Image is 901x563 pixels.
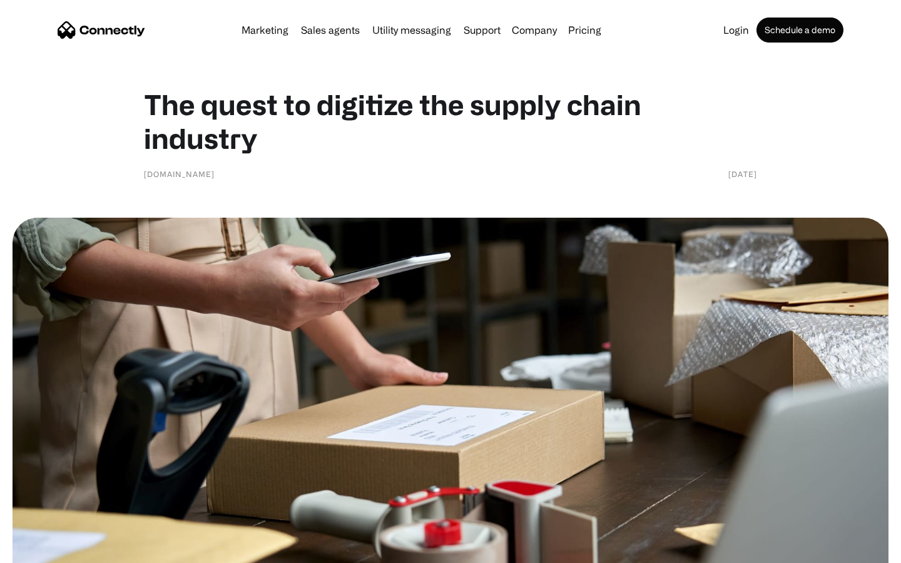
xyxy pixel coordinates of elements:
[296,25,365,35] a: Sales agents
[728,168,757,180] div: [DATE]
[459,25,506,35] a: Support
[718,25,754,35] a: Login
[237,25,293,35] a: Marketing
[25,541,75,559] ul: Language list
[144,168,215,180] div: [DOMAIN_NAME]
[144,88,757,155] h1: The quest to digitize the supply chain industry
[756,18,843,43] a: Schedule a demo
[563,25,606,35] a: Pricing
[13,541,75,559] aside: Language selected: English
[512,21,557,39] div: Company
[367,25,456,35] a: Utility messaging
